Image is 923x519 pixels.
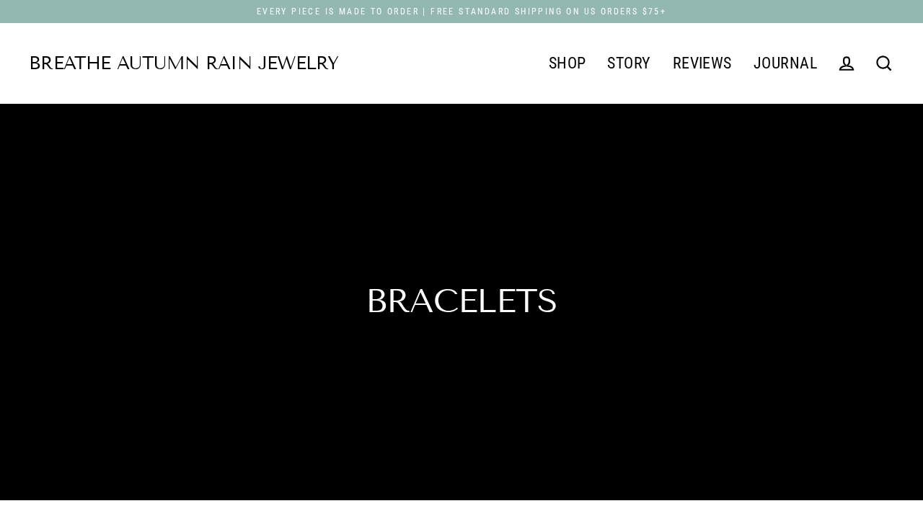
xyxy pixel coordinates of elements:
a: SHOP [538,45,597,81]
a: JOURNAL [743,45,828,81]
div: Primary [338,45,828,82]
h1: Bracelets [366,285,557,318]
a: STORY [596,45,661,81]
a: REVIEWS [662,45,743,81]
a: Breathe Autumn Rain Jewelry [29,55,338,73]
